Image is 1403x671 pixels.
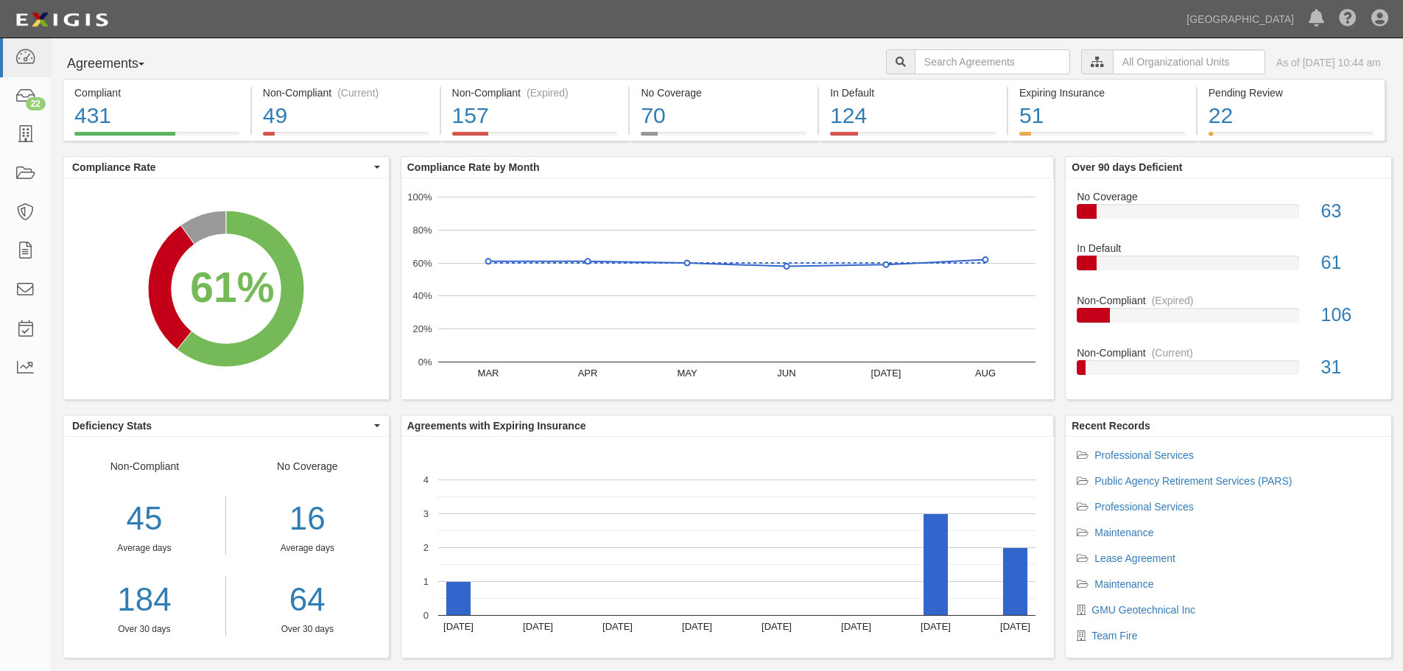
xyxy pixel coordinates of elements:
[443,621,474,632] text: [DATE]
[1310,250,1391,276] div: 61
[830,85,996,100] div: In Default
[1019,85,1185,100] div: Expiring Insurance
[337,85,379,100] div: (Current)
[1066,293,1391,308] div: Non-Compliant
[1091,630,1137,642] a: Team Fire
[1276,55,1381,70] div: As of [DATE] 10:44 am
[819,132,1007,144] a: In Default124
[1209,100,1374,132] div: 22
[452,100,618,132] div: 157
[1094,449,1194,461] a: Professional Services
[412,257,432,268] text: 60%
[63,459,226,636] div: Non-Compliant
[418,356,432,368] text: 0%
[1000,621,1030,632] text: [DATE]
[63,178,389,399] svg: A chart.
[523,621,553,632] text: [DATE]
[1179,4,1301,34] a: [GEOGRAPHIC_DATA]
[401,437,1054,658] svg: A chart.
[423,610,429,621] text: 0
[1310,354,1391,381] div: 31
[1077,241,1380,293] a: In Default61
[63,157,389,178] button: Compliance Rate
[190,258,274,318] div: 61%
[72,160,370,175] span: Compliance Rate
[407,161,540,173] b: Compliance Rate by Month
[63,577,225,623] a: 184
[1077,345,1380,387] a: Non-Compliant(Current)31
[1198,132,1385,144] a: Pending Review22
[1310,302,1391,329] div: 106
[423,508,429,519] text: 3
[1152,345,1193,360] div: (Current)
[677,368,697,379] text: MAY
[423,474,429,485] text: 4
[441,132,629,144] a: Non-Compliant(Expired)157
[477,368,499,379] text: MAR
[921,621,951,632] text: [DATE]
[407,420,586,432] b: Agreements with Expiring Insurance
[226,459,389,636] div: No Coverage
[527,85,569,100] div: (Expired)
[1339,10,1357,28] i: Help Center - Complianz
[74,100,239,132] div: 431
[777,368,795,379] text: JUN
[1019,100,1185,132] div: 51
[1077,293,1380,345] a: Non-Compliant(Expired)106
[63,415,389,436] button: Deficiency Stats
[1072,420,1150,432] b: Recent Records
[72,418,370,433] span: Deficiency Stats
[1094,552,1175,564] a: Lease Agreement
[1094,578,1153,590] a: Maintenance
[252,132,440,144] a: Non-Compliant(Current)49
[263,100,429,132] div: 49
[412,290,432,301] text: 40%
[1008,132,1196,144] a: Expiring Insurance51
[452,85,618,100] div: Non-Compliant (Expired)
[237,577,378,623] a: 64
[263,85,429,100] div: Non-Compliant (Current)
[237,623,378,636] div: Over 30 days
[1094,527,1153,538] a: Maintenance
[237,542,378,555] div: Average days
[871,368,901,379] text: [DATE]
[74,85,239,100] div: Compliant
[63,623,225,636] div: Over 30 days
[1152,293,1194,308] div: (Expired)
[407,192,432,203] text: 100%
[1094,501,1194,513] a: Professional Services
[1066,241,1391,256] div: In Default
[401,178,1054,399] svg: A chart.
[423,576,429,587] text: 1
[915,49,1070,74] input: Search Agreements
[841,621,871,632] text: [DATE]
[602,621,633,632] text: [DATE]
[1091,604,1195,616] a: GMU Geotechnical Inc
[1077,189,1380,242] a: No Coverage63
[762,621,792,632] text: [DATE]
[11,7,113,33] img: logo-5460c22ac91f19d4615b14bd174203de0afe785f0fc80cf4dbbc73dc1793850b.png
[63,496,225,542] div: 45
[63,49,173,79] button: Agreements
[412,323,432,334] text: 20%
[630,132,817,144] a: No Coverage70
[1310,198,1391,225] div: 63
[1066,345,1391,360] div: Non-Compliant
[26,97,46,110] div: 22
[830,100,996,132] div: 124
[412,225,432,236] text: 80%
[641,100,806,132] div: 70
[63,132,250,144] a: Compliant431
[641,85,806,100] div: No Coverage
[1066,189,1391,204] div: No Coverage
[682,621,712,632] text: [DATE]
[975,368,996,379] text: AUG
[423,542,429,553] text: 2
[63,542,225,555] div: Average days
[1094,475,1292,487] a: Public Agency Retirement Services (PARS)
